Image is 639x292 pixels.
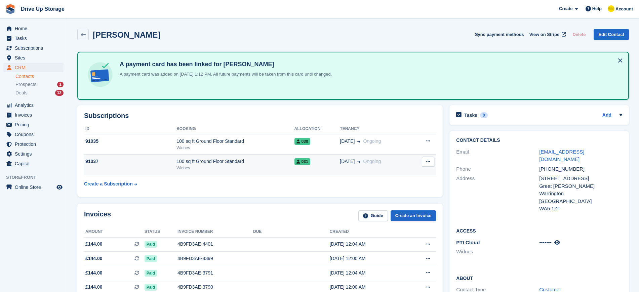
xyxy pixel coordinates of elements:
[117,71,332,78] p: A payment card was added on [DATE] 1:12 PM. All future payments will be taken from this card unti...
[456,248,539,256] li: Widnes
[602,112,611,119] a: Add
[592,5,602,12] span: Help
[456,165,539,173] div: Phone
[456,175,539,213] div: Address
[86,60,114,89] img: card-linked-ebf98d0992dc2aeb22e95c0e3c79077019eb2392cfd83c6a337811c24bc77127.svg
[84,138,176,145] div: 91035
[330,241,406,248] div: [DATE] 12:04 AM
[15,24,55,33] span: Home
[527,29,567,40] a: View on Stripe
[539,240,552,245] span: •••••••
[294,158,310,165] span: 031
[456,138,622,143] h2: Contact Details
[539,149,584,162] a: [EMAIL_ADDRESS][DOMAIN_NAME]
[539,198,622,205] div: [GEOGRAPHIC_DATA]
[340,138,355,145] span: [DATE]
[3,24,64,33] a: menu
[84,112,436,120] h2: Subscriptions
[330,284,406,291] div: [DATE] 12:00 AM
[3,130,64,139] a: menu
[177,226,253,237] th: Invoice number
[3,182,64,192] a: menu
[340,124,411,134] th: Tenancy
[3,100,64,110] a: menu
[3,53,64,62] a: menu
[15,139,55,149] span: Protection
[85,269,103,277] span: £144.00
[57,82,64,87] div: 1
[85,241,103,248] span: £144.00
[615,6,633,12] span: Account
[294,138,310,145] span: 030
[84,124,176,134] th: ID
[15,73,64,80] a: Contacts
[5,4,15,14] img: stora-icon-8386f47178a22dfd0bd8f6a31ec36ba5ce8667c1dd55bd0f319d3a0aa187defe.svg
[15,43,55,53] span: Subscriptions
[330,255,406,262] div: [DATE] 12:00 AM
[145,255,157,262] span: Paid
[539,205,622,213] div: WA5 1ZF
[539,165,622,173] div: [PHONE_NUMBER]
[363,159,381,164] span: Ongoing
[294,124,340,134] th: Allocation
[15,149,55,159] span: Settings
[177,284,253,291] div: 4B9FD3AE-3790
[340,158,355,165] span: [DATE]
[3,43,64,53] a: menu
[253,226,330,237] th: Due
[55,90,64,96] div: 12
[3,159,64,168] a: menu
[480,112,488,118] div: 0
[145,270,157,277] span: Paid
[15,100,55,110] span: Analytics
[358,210,388,221] a: Guide
[84,210,111,221] h2: Invoices
[3,149,64,159] a: menu
[84,226,145,237] th: Amount
[145,241,157,248] span: Paid
[594,29,629,40] a: Edit Contact
[177,241,253,248] div: 4B9FD3AE-4401
[15,120,55,129] span: Pricing
[391,210,436,221] a: Create an Invoice
[3,63,64,72] a: menu
[15,81,36,88] span: Prospects
[529,31,559,38] span: View on Stripe
[3,34,64,43] a: menu
[15,63,55,72] span: CRM
[456,275,622,281] h2: About
[177,269,253,277] div: 4B9FD3AE-3791
[15,159,55,168] span: Capital
[330,226,406,237] th: Created
[85,255,103,262] span: £144.00
[15,53,55,62] span: Sites
[15,34,55,43] span: Tasks
[93,30,160,39] h2: [PERSON_NAME]
[539,175,622,182] div: [STREET_ADDRESS]
[15,89,64,96] a: Deals 12
[84,178,137,190] a: Create a Subscription
[539,190,622,198] div: Warrington
[85,284,103,291] span: £144.00
[15,130,55,139] span: Coupons
[15,90,28,96] span: Deals
[15,81,64,88] a: Prospects 1
[456,227,622,234] h2: Access
[15,110,55,120] span: Invoices
[176,158,294,165] div: 100 sq ft Ground Floor Standard
[145,226,177,237] th: Status
[55,183,64,191] a: Preview store
[3,120,64,129] a: menu
[3,110,64,120] a: menu
[330,269,406,277] div: [DATE] 12:04 AM
[456,148,539,163] div: Email
[559,5,572,12] span: Create
[456,240,480,245] span: PTI Cloud
[363,138,381,144] span: Ongoing
[3,139,64,149] a: menu
[608,5,614,12] img: Crispin Vitoria
[117,60,332,68] h4: A payment card has been linked for [PERSON_NAME]
[84,180,133,187] div: Create a Subscription
[539,182,622,190] div: Great [PERSON_NAME]
[15,182,55,192] span: Online Store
